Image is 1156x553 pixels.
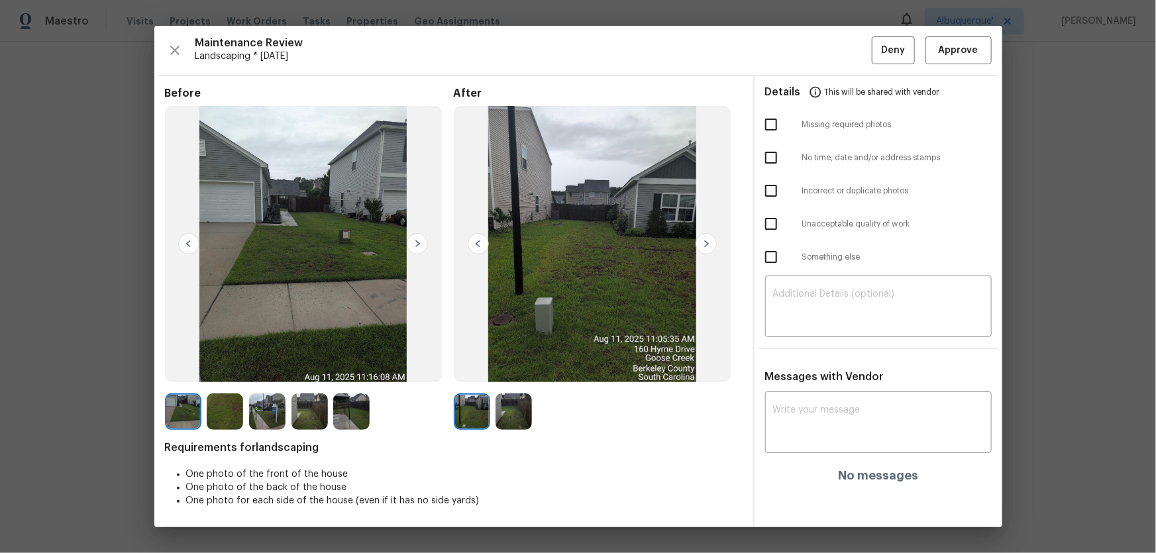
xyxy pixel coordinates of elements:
span: Before [165,87,454,100]
div: Missing required photos [755,108,1002,141]
button: Deny [872,36,915,65]
span: Details [765,76,801,108]
span: Landscaping * [DATE] [195,50,872,63]
button: Approve [925,36,992,65]
span: No time, date and/or address stamps [802,152,992,164]
span: This will be shared with vendor [825,76,939,108]
li: One photo of the back of the house [186,481,743,494]
li: One photo for each side of the house (even if it has no side yards) [186,494,743,507]
div: Something else [755,240,1002,274]
span: Maintenance Review [195,36,872,50]
div: Unacceptable quality of work [755,207,1002,240]
img: right-chevron-button-url [407,233,428,254]
span: Messages with Vendor [765,372,884,382]
div: No time, date and/or address stamps [755,141,1002,174]
span: Something else [802,252,992,263]
span: Requirements for landscaping [165,441,743,454]
span: Approve [939,42,978,59]
span: Deny [881,42,905,59]
span: After [454,87,743,100]
img: left-chevron-button-url [468,233,489,254]
h4: No messages [838,469,918,482]
span: Incorrect or duplicate photos [802,185,992,197]
img: right-chevron-button-url [696,233,717,254]
img: left-chevron-button-url [178,233,199,254]
li: One photo of the front of the house [186,468,743,481]
span: Unacceptable quality of work [802,219,992,230]
span: Missing required photos [802,119,992,130]
div: Incorrect or duplicate photos [755,174,1002,207]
